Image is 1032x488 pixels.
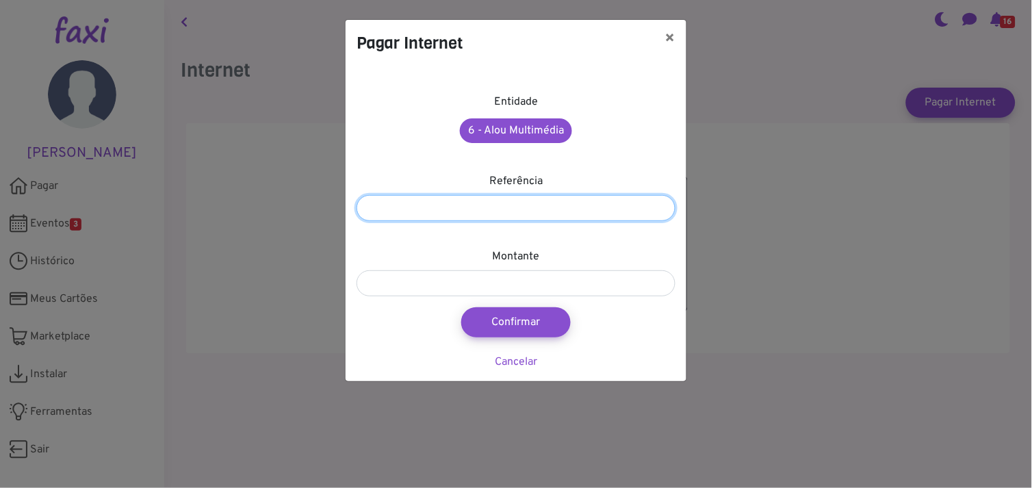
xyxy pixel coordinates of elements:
[495,355,537,369] a: Cancelar
[489,173,543,190] label: Referência
[357,31,463,55] h4: Pagar Internet
[493,248,540,265] label: Montante
[494,94,538,110] label: Entidade
[461,307,571,337] button: Confirmar
[654,20,686,58] button: ×
[460,118,572,143] a: 6 - Alou Multimédia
